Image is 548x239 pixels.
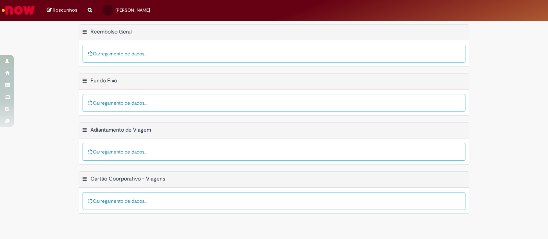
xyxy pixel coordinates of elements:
a: Rascunhos [47,7,77,14]
h2: Adiantamento de Viagem [90,127,151,133]
button: Reembolso Geral Menu de contexto [82,28,87,37]
div: Carregamento de dados... [83,143,465,161]
h2: Fundo Fixo [90,77,117,84]
div: Carregamento de dados... [83,45,465,63]
button: Adiantamento de Viagem Menu de contexto [82,127,87,135]
span: Rascunhos [53,7,77,13]
button: Cartão Coorporativo - Viagens Menu de contexto [82,175,87,184]
h2: Cartão Coorporativo - Viagens [90,176,165,183]
div: Carregamento de dados... [83,192,465,210]
img: ServiceNow [1,3,36,17]
button: Fundo Fixo Menu de contexto [82,77,87,86]
h2: Reembolso Geral [90,28,132,35]
div: Carregamento de dados... [83,94,465,112]
span: [PERSON_NAME] [115,7,150,13]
